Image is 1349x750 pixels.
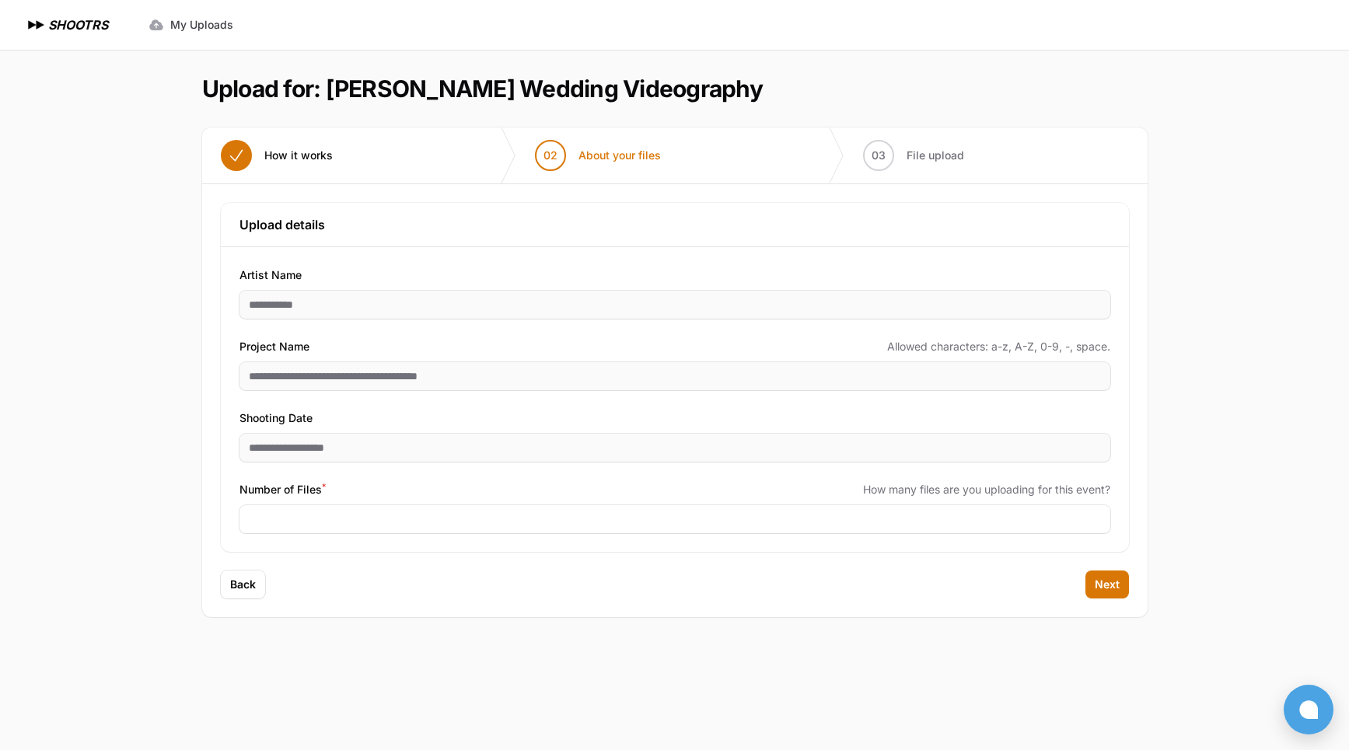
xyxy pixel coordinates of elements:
span: 02 [543,148,557,163]
span: My Uploads [170,17,233,33]
span: File upload [907,148,964,163]
span: Number of Files [239,480,326,499]
span: Next [1095,577,1120,592]
button: 02 About your files [516,127,680,183]
img: SHOOTRS [25,16,48,34]
span: Artist Name [239,266,302,284]
button: Next [1085,570,1129,598]
span: Project Name [239,337,309,356]
span: How it works [264,148,333,163]
h1: SHOOTRS [48,16,108,34]
a: My Uploads [139,11,243,39]
button: Open chat window [1284,685,1333,734]
span: Back [230,577,256,592]
button: How it works [202,127,351,183]
span: About your files [578,148,661,163]
button: 03 File upload [844,127,983,183]
span: Shooting Date [239,409,313,427]
span: How many files are you uploading for this event? [863,482,1110,497]
span: 03 [872,148,886,163]
h3: Upload details [239,215,1110,234]
button: Back [221,570,265,598]
h1: Upload for: [PERSON_NAME] Wedding Videography [202,75,763,103]
span: Allowed characters: a-z, A-Z, 0-9, -, space. [887,339,1110,354]
a: SHOOTRS SHOOTRS [25,16,108,34]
